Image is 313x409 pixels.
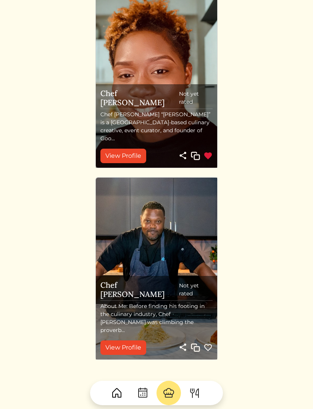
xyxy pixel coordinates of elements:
[163,387,175,399] img: ChefHat-a374fb509e4f37eb0702ca99f5f64f3b6956810f32a249b33092029f8484b388.svg
[100,149,146,164] a: View Profile
[100,111,213,143] p: Chef [PERSON_NAME] “[PERSON_NAME]” is a [GEOGRAPHIC_DATA]-based culinary creative, event curator,...
[178,151,187,160] img: share-light-8df865c3ed655fe057401550c46c3e2ced4b90b5ae989a53fdbb116f906c45e5.svg
[111,387,123,399] img: House-9bf13187bcbb5817f509fe5e7408150f90897510c4275e13d0d5fca38e0b5951.svg
[100,303,213,335] p: About Me: Before finding his footing in the culinary industry, Chef [PERSON_NAME] was climbing th...
[178,343,187,352] img: share-light-8df865c3ed655fe057401550c46c3e2ced4b90b5ae989a53fdbb116f906c45e5.svg
[96,178,217,360] img: Chef SEAN
[100,89,179,107] h5: Chef [PERSON_NAME]
[100,341,146,355] a: View Profile
[179,90,213,106] span: Not yet rated
[189,387,201,399] img: ForkKnife-55491504ffdb50bab0c1e09e7649658475375261d09fd45db06cec23bce548bf.svg
[203,343,213,353] img: Favorite chef
[191,152,200,161] img: Copy link to profile
[203,152,213,161] img: Remove Favorite chef
[137,387,149,399] img: CalendarDots-5bcf9d9080389f2a281d69619e1c85352834be518fbc73d9501aef674afc0d57.svg
[191,343,200,353] img: Copy link to profile
[179,282,213,298] span: Not yet rated
[100,281,179,299] h5: Chef [PERSON_NAME]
